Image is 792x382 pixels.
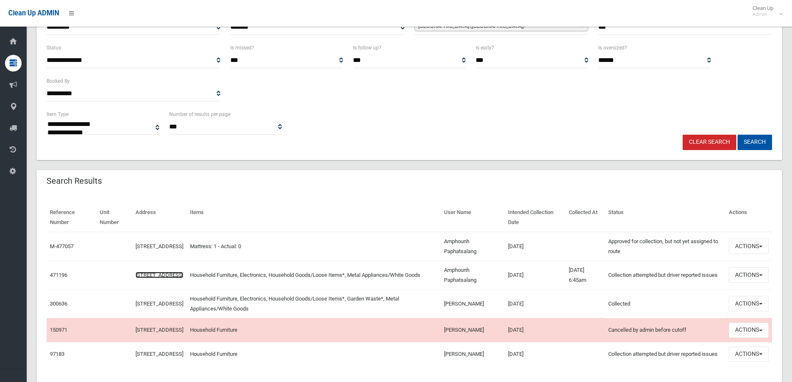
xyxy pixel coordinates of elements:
td: [DATE] [505,318,565,342]
td: Approved for collection, but not yet assigned to route [605,232,725,261]
td: Mattress: 1 - Actual: 0 [187,232,441,261]
th: Unit Number [96,203,132,232]
td: Cancelled by admin before cutoff [605,318,725,342]
td: [DATE] [505,261,565,289]
small: Admin [753,11,773,17]
td: [DATE] [505,232,565,261]
a: 471196 [50,272,67,278]
td: [PERSON_NAME] [441,289,505,318]
td: Collection attempted but driver reported issues [605,261,725,289]
span: Clean Up ADMIN [8,9,59,17]
td: Collection attempted but driver reported issues [605,342,725,366]
label: Booked By [47,76,70,86]
th: Reference Number [47,203,96,232]
a: [STREET_ADDRESS] [136,243,183,249]
label: Is early? [476,43,494,52]
a: [STREET_ADDRESS] [136,301,183,307]
td: Amphounh Paphatsalang [441,232,505,261]
td: Amphounh Paphatsalang [441,261,505,289]
a: [STREET_ADDRESS] [136,351,183,357]
label: Is follow up? [353,43,381,52]
th: Status [605,203,725,232]
td: [DATE] [505,342,565,366]
td: [DATE] 6:45am [565,261,605,289]
td: Household Furniture [187,342,441,366]
th: Intended Collection Date [505,203,565,232]
td: [PERSON_NAME] [441,342,505,366]
label: Item Type [47,110,69,119]
td: Household Furniture, Electronics, Household Goods/Loose Items*, Metal Appliances/White Goods [187,261,441,289]
a: M-477057 [50,243,74,249]
a: [STREET_ADDRESS] [136,272,183,278]
button: Actions [729,296,769,311]
button: Actions [729,267,769,283]
th: Actions [725,203,772,232]
td: [DATE] [505,289,565,318]
th: User Name [441,203,505,232]
a: [STREET_ADDRESS] [136,327,183,333]
label: Number of results per page [169,110,230,119]
label: Is missed? [230,43,254,52]
a: 300636 [50,301,67,307]
label: Status [47,43,61,52]
a: 97183 [50,351,64,357]
label: Is oversized? [598,43,627,52]
th: Items [187,203,441,232]
td: Collected [605,289,725,318]
td: [PERSON_NAME] [441,318,505,342]
th: Address [132,203,187,232]
header: Search Results [37,173,112,189]
button: Search [738,135,772,150]
button: Actions [729,323,769,338]
button: Actions [729,239,769,254]
button: Actions [729,347,769,362]
td: Household Furniture [187,318,441,342]
a: Clear Search [683,135,736,150]
th: Collected At [565,203,605,232]
a: 150971 [50,327,67,333]
span: Clean Up [748,5,782,17]
td: Household Furniture, Electronics, Household Goods/Loose Items*, Garden Waste*, Metal Appliances/W... [187,289,441,318]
